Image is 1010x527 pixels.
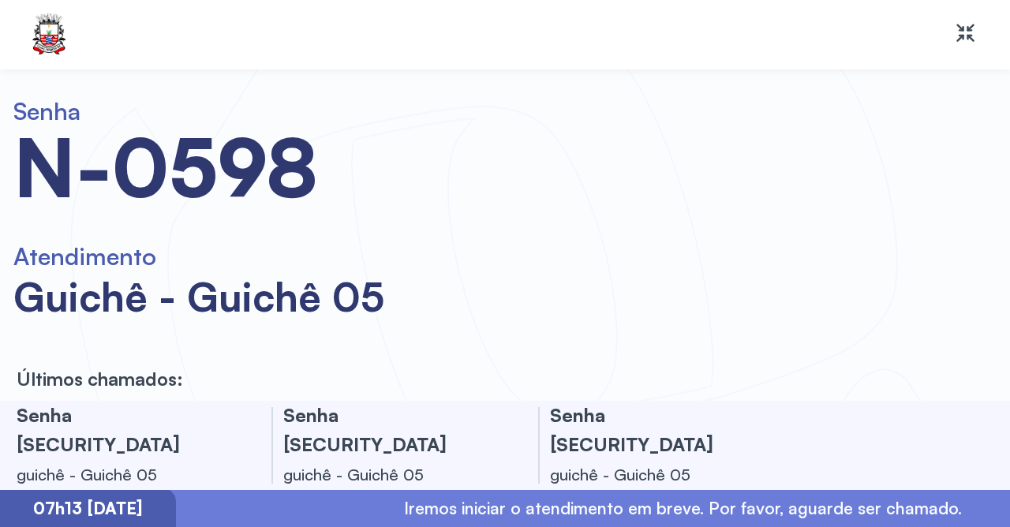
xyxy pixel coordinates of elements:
div: guichê - Guichê 05 [13,271,546,321]
div: guichê - Guichê 05 [550,460,765,490]
h6: Atendimento [13,241,546,271]
div: guichê - Guichê 05 [283,460,499,490]
p: Últimos chamados: [17,368,183,391]
h3: Senha [SECURITY_DATA] [283,401,499,461]
img: Logotipo do estabelecimento [27,13,72,57]
h3: Senha [SECURITY_DATA] [17,401,232,461]
div: N-0598 [13,125,546,208]
h3: Senha [SECURITY_DATA] [550,401,765,461]
h6: Senha [13,96,546,126]
div: guichê - Guichê 05 [17,460,232,490]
